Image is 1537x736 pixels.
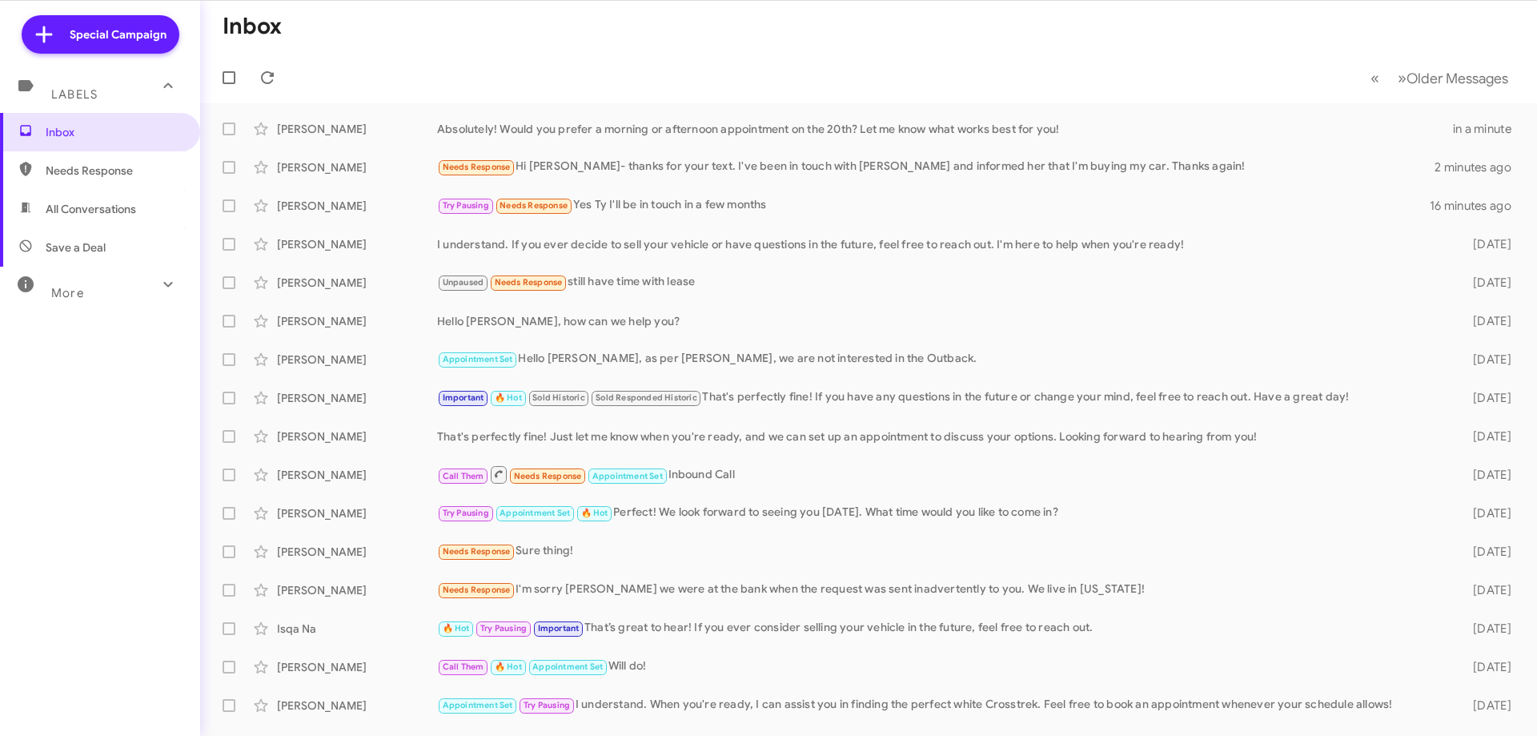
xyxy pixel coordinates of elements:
[46,124,182,140] span: Inbox
[1370,68,1379,88] span: «
[22,15,179,54] a: Special Campaign
[443,162,511,172] span: Needs Response
[1447,544,1524,560] div: [DATE]
[532,392,585,403] span: Sold Historic
[1435,159,1524,175] div: 2 minutes ago
[51,286,84,300] span: More
[443,700,513,710] span: Appointment Set
[277,121,437,137] div: [PERSON_NAME]
[443,277,484,288] span: Unpaused
[592,471,663,481] span: Appointment Set
[277,621,437,637] div: Isqa Na
[1407,70,1508,87] span: Older Messages
[1447,390,1524,406] div: [DATE]
[1447,275,1524,291] div: [DATE]
[500,200,568,211] span: Needs Response
[277,275,437,291] div: [PERSON_NAME]
[1430,198,1524,214] div: 16 minutes ago
[51,87,98,102] span: Labels
[437,236,1447,252] div: I understand. If you ever decide to sell your vehicle or have questions in the future, feel free ...
[1398,68,1407,88] span: »
[277,698,437,714] div: [PERSON_NAME]
[223,14,282,39] h1: Inbox
[495,662,522,672] span: 🔥 Hot
[443,508,489,518] span: Try Pausing
[514,471,582,481] span: Needs Response
[495,392,522,403] span: 🔥 Hot
[437,696,1447,714] div: I understand. When you're ready, I can assist you in finding the perfect white Crosstrek. Feel fr...
[277,428,437,444] div: [PERSON_NAME]
[1447,313,1524,329] div: [DATE]
[437,196,1430,215] div: Yes Ty I'll be in touch in a few months
[277,390,437,406] div: [PERSON_NAME]
[1447,467,1524,483] div: [DATE]
[46,163,182,179] span: Needs Response
[1361,62,1389,95] button: Previous
[443,392,484,403] span: Important
[277,236,437,252] div: [PERSON_NAME]
[1447,505,1524,521] div: [DATE]
[46,239,106,255] span: Save a Deal
[532,662,603,672] span: Appointment Set
[46,201,136,217] span: All Conversations
[596,392,697,403] span: Sold Responded Historic
[277,582,437,598] div: [PERSON_NAME]
[1447,582,1524,598] div: [DATE]
[443,623,470,633] span: 🔥 Hot
[1447,352,1524,368] div: [DATE]
[437,542,1447,561] div: Sure thing!
[277,352,437,368] div: [PERSON_NAME]
[277,467,437,483] div: [PERSON_NAME]
[443,585,511,595] span: Needs Response
[437,273,1447,292] div: still have time with lease
[495,277,563,288] span: Needs Response
[277,313,437,329] div: [PERSON_NAME]
[524,700,570,710] span: Try Pausing
[437,350,1447,368] div: Hello [PERSON_NAME], as per [PERSON_NAME], we are not interested in the Outback.
[277,544,437,560] div: [PERSON_NAME]
[437,504,1447,522] div: Perfect! We look forward to seeing you [DATE]. What time would you like to come in?
[277,505,437,521] div: [PERSON_NAME]
[443,200,489,211] span: Try Pausing
[437,158,1435,176] div: Hi [PERSON_NAME]- thanks for your text. I've been in touch with [PERSON_NAME] and informed her th...
[1362,62,1518,95] nav: Page navigation example
[443,546,511,557] span: Needs Response
[581,508,608,518] span: 🔥 Hot
[437,428,1447,444] div: That's perfectly fine! Just let me know when you're ready, and we can set up an appointment to di...
[437,658,1447,676] div: Will do!
[1447,428,1524,444] div: [DATE]
[277,198,437,214] div: [PERSON_NAME]
[437,388,1447,407] div: That's perfectly fine! If you have any questions in the future or change your mind, feel free to ...
[1447,698,1524,714] div: [DATE]
[500,508,570,518] span: Appointment Set
[437,121,1447,137] div: Absolutely! Would you prefer a morning or afternoon appointment on the 20th? Let me know what wor...
[538,623,580,633] span: Important
[277,159,437,175] div: [PERSON_NAME]
[443,471,484,481] span: Call Them
[437,581,1447,599] div: I'm sorry [PERSON_NAME] we were at the bank when the request was sent inadvertently to you. We li...
[1388,62,1518,95] button: Next
[1447,659,1524,675] div: [DATE]
[1447,236,1524,252] div: [DATE]
[277,659,437,675] div: [PERSON_NAME]
[437,619,1447,637] div: That’s great to hear! If you ever consider selling your vehicle in the future, feel free to reach...
[480,623,527,633] span: Try Pausing
[70,26,167,42] span: Special Campaign
[1447,621,1524,637] div: [DATE]
[1447,121,1524,137] div: in a minute
[443,354,513,364] span: Appointment Set
[437,465,1447,485] div: Inbound Call
[437,313,1447,329] div: Hello [PERSON_NAME], how can we help you?
[443,662,484,672] span: Call Them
